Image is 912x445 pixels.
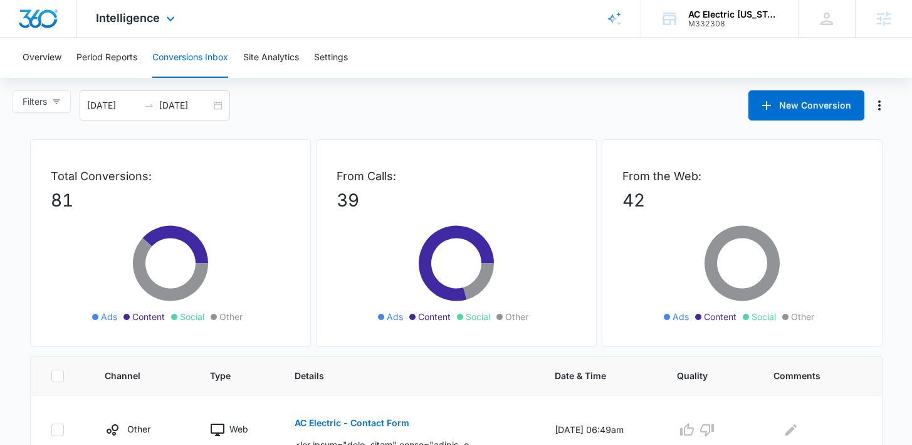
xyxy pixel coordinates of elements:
[76,38,137,78] button: Period Reports
[87,99,139,112] input: Start date
[20,20,30,30] img: logo_orange.svg
[387,310,403,323] span: Ads
[622,187,862,213] p: 42
[35,20,61,30] div: v 4.0.25
[773,369,843,382] span: Comments
[295,408,409,438] button: AC Electric - Contact Form
[33,33,138,43] div: Domain: [DOMAIN_NAME]
[34,73,44,83] img: tab_domain_overview_orange.svg
[51,168,290,185] p: Total Conversions:
[20,33,30,43] img: website_grey.svg
[23,38,61,78] button: Overview
[229,422,248,436] p: Web
[622,168,862,185] p: From the Web:
[337,187,576,213] p: 39
[314,38,348,78] button: Settings
[144,100,154,110] span: swap-right
[125,73,135,83] img: tab_keywords_by_traffic_grey.svg
[673,310,689,323] span: Ads
[555,369,629,382] span: Date & Time
[688,9,780,19] div: account name
[219,310,243,323] span: Other
[127,422,150,436] p: Other
[295,419,409,427] p: AC Electric - Contact Form
[688,19,780,28] div: account id
[418,310,451,323] span: Content
[337,168,576,185] p: From Calls:
[752,310,776,323] span: Social
[13,90,71,113] button: Filters
[144,100,154,110] span: to
[48,74,112,82] div: Domain Overview
[677,369,725,382] span: Quality
[210,369,246,382] span: Type
[180,310,204,323] span: Social
[466,310,490,323] span: Social
[704,310,736,323] span: Content
[51,187,290,213] p: 81
[101,310,117,323] span: Ads
[781,420,801,440] button: Edit Comments
[748,90,864,121] button: New Conversion
[105,369,162,382] span: Channel
[869,95,889,115] button: Manage Numbers
[96,11,160,24] span: Intelligence
[505,310,528,323] span: Other
[159,99,211,112] input: End date
[152,38,228,78] button: Conversions Inbox
[139,74,211,82] div: Keywords by Traffic
[132,310,165,323] span: Content
[295,369,506,382] span: Details
[791,310,814,323] span: Other
[23,95,47,109] span: Filters
[243,38,299,78] button: Site Analytics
